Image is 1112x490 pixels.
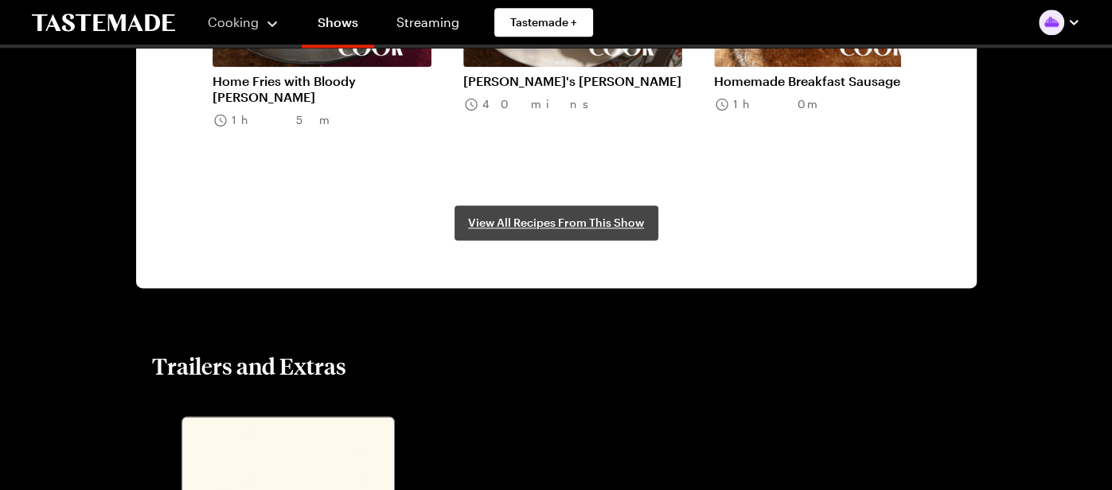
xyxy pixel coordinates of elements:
a: Shows [302,3,374,48]
a: [PERSON_NAME]'s [PERSON_NAME] [463,73,682,89]
a: View All Recipes From This Show [455,205,658,240]
img: Profile picture [1039,10,1064,35]
a: Homemade Breakfast Sausage [714,73,933,89]
a: Tastemade + [494,8,593,37]
a: To Tastemade Home Page [32,14,175,32]
button: Cooking [207,3,279,41]
span: Tastemade + [510,14,577,30]
span: Cooking [208,14,259,29]
a: Home Fries with Bloody [PERSON_NAME] [213,73,431,105]
button: Profile picture [1039,10,1080,35]
span: View All Recipes From This Show [468,215,644,231]
h2: Trailers and Extras [152,352,346,380]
